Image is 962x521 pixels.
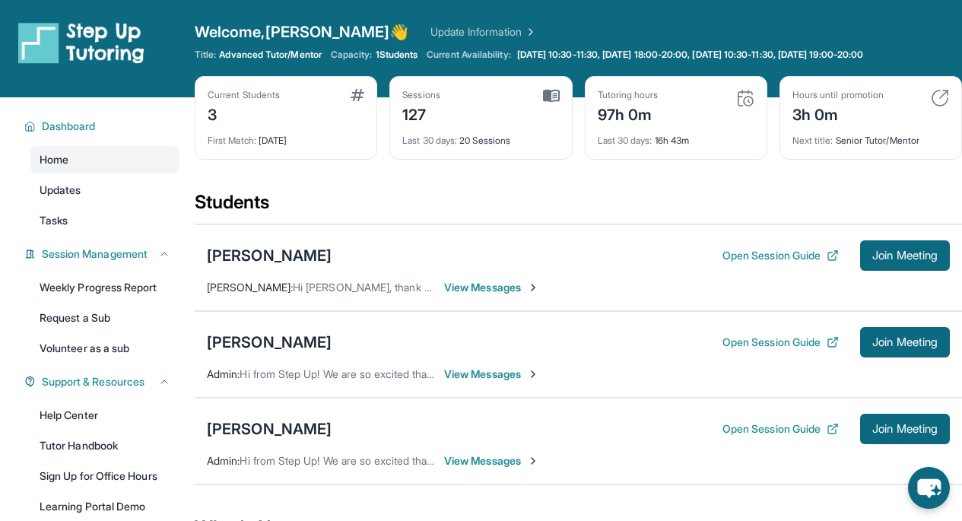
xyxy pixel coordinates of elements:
[30,402,179,429] a: Help Center
[207,245,332,266] div: [PERSON_NAME]
[792,125,949,147] div: Senior Tutor/Mentor
[219,49,321,61] span: Advanced Tutor/Mentor
[517,49,863,61] span: [DATE] 10:30-11:30, [DATE] 18:00-20:00, [DATE] 10:30-11:30, [DATE] 19:00-20:00
[207,367,240,380] span: Admin :
[598,89,659,101] div: Tutoring hours
[207,454,240,467] span: Admin :
[30,274,179,301] a: Weekly Progress Report
[402,125,559,147] div: 20 Sessions
[30,176,179,204] a: Updates
[598,101,659,125] div: 97h 0m
[331,49,373,61] span: Capacity:
[931,89,949,107] img: card
[207,418,332,440] div: [PERSON_NAME]
[195,21,409,43] span: Welcome, [PERSON_NAME] 👋
[427,49,510,61] span: Current Availability:
[30,493,179,520] a: Learning Portal Demo
[36,246,170,262] button: Session Management
[351,89,364,101] img: card
[792,101,884,125] div: 3h 0m
[792,135,833,146] span: Next title :
[872,251,938,260] span: Join Meeting
[860,240,950,271] button: Join Meeting
[860,414,950,444] button: Join Meeting
[444,280,539,295] span: View Messages
[208,135,256,146] span: First Match :
[40,213,68,228] span: Tasks
[36,119,170,134] button: Dashboard
[40,183,81,198] span: Updates
[722,421,839,437] button: Open Session Guide
[195,49,216,61] span: Title:
[30,335,179,362] a: Volunteer as a sub
[430,24,537,40] a: Update Information
[527,455,539,467] img: Chevron-Right
[208,101,280,125] div: 3
[522,24,537,40] img: Chevron Right
[207,332,332,353] div: [PERSON_NAME]
[208,89,280,101] div: Current Students
[30,462,179,490] a: Sign Up for Office Hours
[872,338,938,347] span: Join Meeting
[195,190,962,224] div: Students
[444,453,539,469] span: View Messages
[402,89,440,101] div: Sessions
[30,207,179,234] a: Tasks
[444,367,539,382] span: View Messages
[207,281,293,294] span: [PERSON_NAME] :
[598,135,652,146] span: Last 30 days :
[18,21,144,64] img: logo
[792,89,884,101] div: Hours until promotion
[30,146,179,173] a: Home
[527,281,539,294] img: Chevron-Right
[722,248,839,263] button: Open Session Guide
[30,304,179,332] a: Request a Sub
[736,89,754,107] img: card
[208,125,364,147] div: [DATE]
[30,432,179,459] a: Tutor Handbook
[543,89,560,103] img: card
[722,335,839,350] button: Open Session Guide
[42,246,148,262] span: Session Management
[402,101,440,125] div: 127
[872,424,938,434] span: Join Meeting
[527,368,539,380] img: Chevron-Right
[40,152,68,167] span: Home
[402,135,457,146] span: Last 30 days :
[42,119,96,134] span: Dashboard
[514,49,866,61] a: [DATE] 10:30-11:30, [DATE] 18:00-20:00, [DATE] 10:30-11:30, [DATE] 19:00-20:00
[908,467,950,509] button: chat-button
[598,125,754,147] div: 16h 43m
[376,49,418,61] span: 1 Students
[36,374,170,389] button: Support & Resources
[860,327,950,357] button: Join Meeting
[42,374,144,389] span: Support & Resources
